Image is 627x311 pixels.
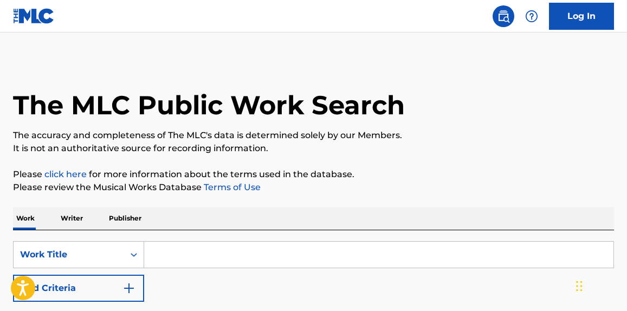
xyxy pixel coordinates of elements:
[13,275,144,302] button: Add Criteria
[493,5,514,27] a: Public Search
[521,5,542,27] div: Help
[13,168,614,181] p: Please for more information about the terms used in the database.
[13,129,614,142] p: The accuracy and completeness of The MLC's data is determined solely by our Members.
[13,142,614,155] p: It is not an authoritative source for recording information.
[576,270,583,302] div: Drag
[497,10,510,23] img: search
[13,207,38,230] p: Work
[44,169,87,179] a: click here
[20,248,118,261] div: Work Title
[13,89,405,121] h1: The MLC Public Work Search
[202,182,261,192] a: Terms of Use
[13,8,55,24] img: MLC Logo
[525,10,538,23] img: help
[122,282,135,295] img: 9d2ae6d4665cec9f34b9.svg
[106,207,145,230] p: Publisher
[13,181,614,194] p: Please review the Musical Works Database
[57,207,86,230] p: Writer
[549,3,614,30] a: Log In
[573,259,627,311] iframe: Chat Widget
